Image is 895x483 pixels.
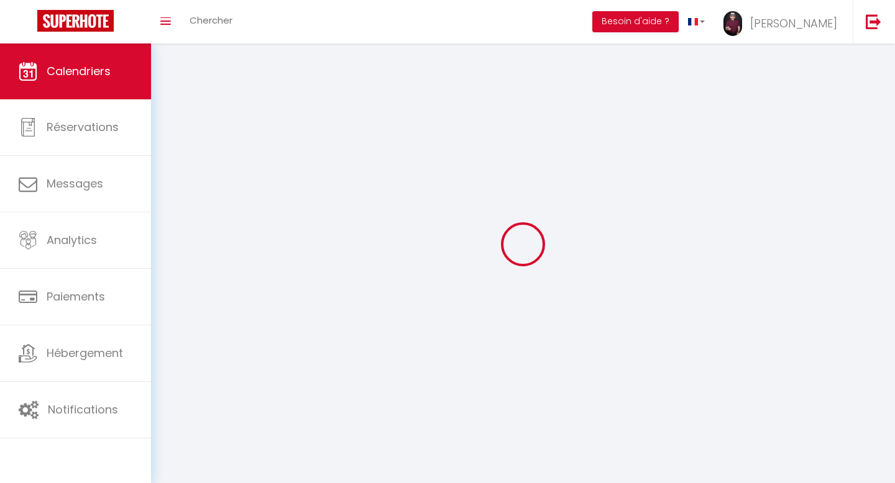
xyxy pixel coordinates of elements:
span: Calendriers [47,63,111,79]
button: Besoin d'aide ? [592,11,679,32]
span: [PERSON_NAME] [750,16,837,31]
span: Analytics [47,232,97,248]
span: Réservations [47,119,119,135]
img: logout [866,14,881,29]
img: Super Booking [37,10,114,32]
span: Notifications [48,402,118,417]
img: ... [723,11,742,36]
span: Chercher [190,14,232,27]
span: Paiements [47,289,105,304]
span: Messages [47,176,103,191]
span: Hébergement [47,345,123,361]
